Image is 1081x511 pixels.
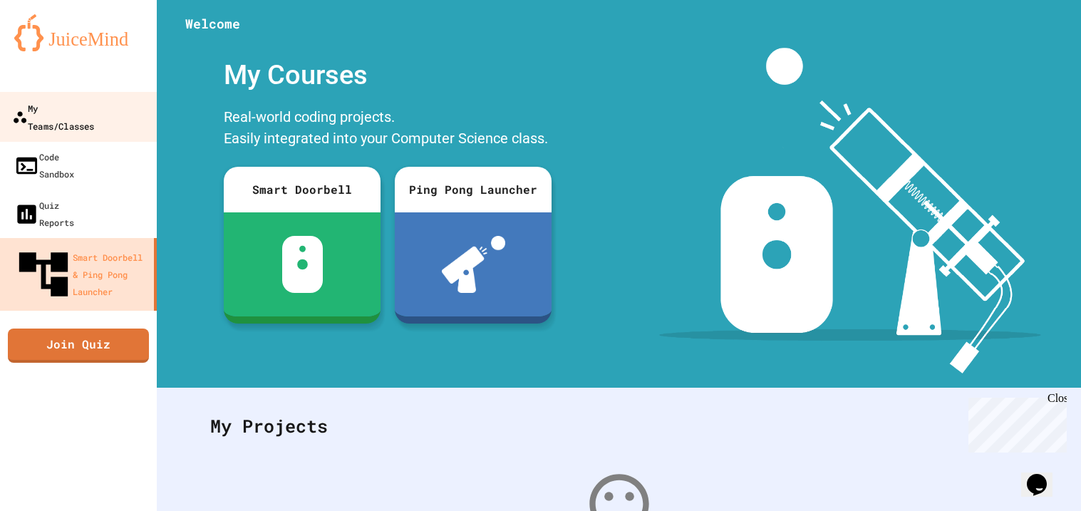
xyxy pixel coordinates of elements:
div: Code Sandbox [14,148,74,182]
iframe: chat widget [1021,454,1067,497]
img: logo-orange.svg [14,14,143,51]
div: My Courses [217,48,559,103]
div: Ping Pong Launcher [395,167,552,212]
iframe: chat widget [963,392,1067,453]
img: sdb-white.svg [282,236,323,293]
div: My Projects [196,398,1042,454]
div: My Teams/Classes [12,99,94,134]
div: Smart Doorbell [224,167,381,212]
div: Quiz Reports [14,197,74,231]
img: ppl-with-ball.png [442,236,505,293]
div: Chat with us now!Close [6,6,98,91]
div: Smart Doorbell & Ping Pong Launcher [14,245,148,304]
div: Real-world coding projects. Easily integrated into your Computer Science class. [217,103,559,156]
img: banner-image-my-projects.png [659,48,1041,373]
a: Join Quiz [8,329,149,363]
